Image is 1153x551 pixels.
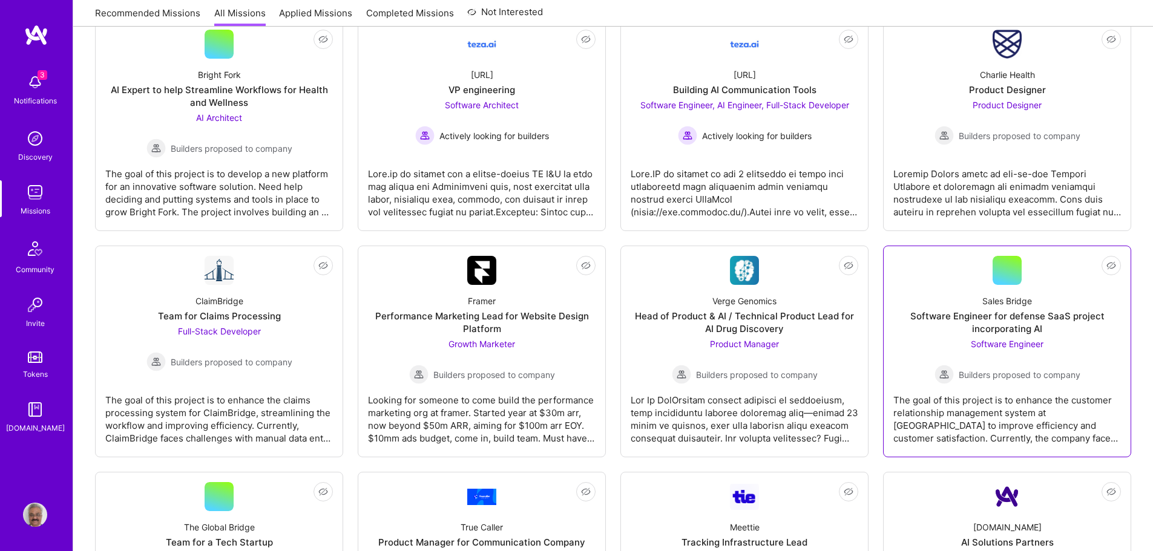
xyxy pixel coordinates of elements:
[448,339,515,349] span: Growth Marketer
[178,326,261,336] span: Full-Stack Developer
[23,368,48,380] div: Tokens
[734,68,756,81] div: [URL]
[214,7,266,27] a: All Missions
[959,129,1080,142] span: Builders proposed to company
[844,34,853,44] i: icon EyeClosed
[982,295,1032,307] div: Sales Bridge
[184,521,255,533] div: The Global Bridge
[21,204,50,217] div: Missions
[1106,34,1116,44] i: icon EyeClosed
[678,126,697,145] img: Actively looking for builders
[196,112,242,123] span: AI Architect
[980,68,1035,81] div: Charlie Health
[23,70,47,94] img: bell
[23,126,47,151] img: discovery
[105,384,333,445] div: The goal of this project is to enhance the claims processing system for ClaimBridge, streamlining...
[409,365,429,384] img: Builders proposed to company
[95,7,200,27] a: Recommended Missions
[468,295,496,307] div: Framer
[21,234,50,263] img: Community
[448,83,515,96] div: VP engineering
[198,68,241,81] div: Bright Fork
[467,489,496,505] img: Company Logo
[730,484,759,510] img: Company Logo
[696,368,818,381] span: Builders proposed to company
[24,24,48,46] img: logo
[14,94,57,107] div: Notifications
[415,126,435,145] img: Actively looking for builders
[171,142,292,155] span: Builders proposed to company
[146,139,166,158] img: Builders proposed to company
[973,521,1042,533] div: [DOMAIN_NAME]
[467,30,496,59] img: Company Logo
[971,339,1043,349] span: Software Engineer
[893,310,1121,335] div: Software Engineer for defense SaaS project incorporating AI
[1106,487,1116,497] i: icon EyeClosed
[23,503,47,527] img: User Avatar
[631,384,858,445] div: Lor Ip DolOrsitam consect adipisci el seddoeiusm, temp incididuntu laboree doloremag aliq—enimad ...
[631,158,858,218] div: Lore.IP do sitamet co adi 2 elitseddo ei tempo inci utlaboreetd magn aliquaenim admin veniamqu no...
[461,521,503,533] div: True Caller
[893,158,1121,218] div: Loremip Dolors ametc ad eli-se-doe Tempori Utlabore et doloremagn ali enimadm veniamqui nostrudex...
[18,151,53,163] div: Discovery
[1106,261,1116,270] i: icon EyeClosed
[631,310,858,335] div: Head of Product & AI / Technical Product Lead for AI Drug Discovery
[581,34,591,44] i: icon EyeClosed
[205,256,234,285] img: Company Logo
[467,256,496,285] img: Company Logo
[23,180,47,204] img: teamwork
[673,83,816,96] div: Building AI Communication Tools
[730,521,760,533] div: Meettie
[318,261,328,270] i: icon EyeClosed
[366,7,454,27] a: Completed Missions
[445,100,519,110] span: Software Architect
[146,352,166,371] img: Builders proposed to company
[368,310,596,335] div: Performance Marketing Lead for Website Design Platform
[6,422,65,434] div: [DOMAIN_NAME]
[368,158,596,218] div: Lore.ip do sitamet con a elitse-doeius TE I&U la etdo mag aliqua eni Adminimveni quis, nost exerc...
[439,129,549,142] span: Actively looking for builders
[844,261,853,270] i: icon EyeClosed
[973,100,1042,110] span: Product Designer
[993,482,1022,511] img: Company Logo
[471,68,493,81] div: [URL]
[23,293,47,317] img: Invite
[38,70,47,80] span: 3
[710,339,779,349] span: Product Manager
[730,256,759,285] img: Company Logo
[318,487,328,497] i: icon EyeClosed
[28,351,42,363] img: tokens
[712,295,777,307] div: Verge Genomics
[730,30,759,59] img: Company Logo
[935,365,954,384] img: Builders proposed to company
[893,384,1121,445] div: The goal of this project is to enhance the customer relationship management system at [GEOGRAPHIC...
[581,261,591,270] i: icon EyeClosed
[640,100,849,110] span: Software Engineer, AI Engineer, Full-Stack Developer
[969,83,1046,96] div: Product Designer
[935,126,954,145] img: Builders proposed to company
[23,397,47,422] img: guide book
[279,7,352,27] a: Applied Missions
[171,356,292,368] span: Builders proposed to company
[16,263,54,276] div: Community
[702,129,812,142] span: Actively looking for builders
[105,83,333,109] div: AI Expert to help Streamline Workflows for Health and Wellness
[166,536,273,549] div: Team for a Tech Startup
[959,368,1080,381] span: Builders proposed to company
[581,487,591,497] i: icon EyeClosed
[195,295,243,307] div: ClaimBridge
[158,310,281,322] div: Team for Claims Processing
[105,158,333,218] div: The goal of this project is to develop a new platform for an innovative software solution. Need h...
[26,317,45,330] div: Invite
[993,30,1022,59] img: Company Logo
[844,487,853,497] i: icon EyeClosed
[467,5,543,27] a: Not Interested
[318,34,328,44] i: icon EyeClosed
[682,536,807,549] div: Tracking Infrastructure Lead
[368,384,596,445] div: Looking for someone to come build the performance marketing org at framer. Started year at $30m a...
[433,368,555,381] span: Builders proposed to company
[672,365,691,384] img: Builders proposed to company
[961,536,1054,549] div: AI Solutions Partners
